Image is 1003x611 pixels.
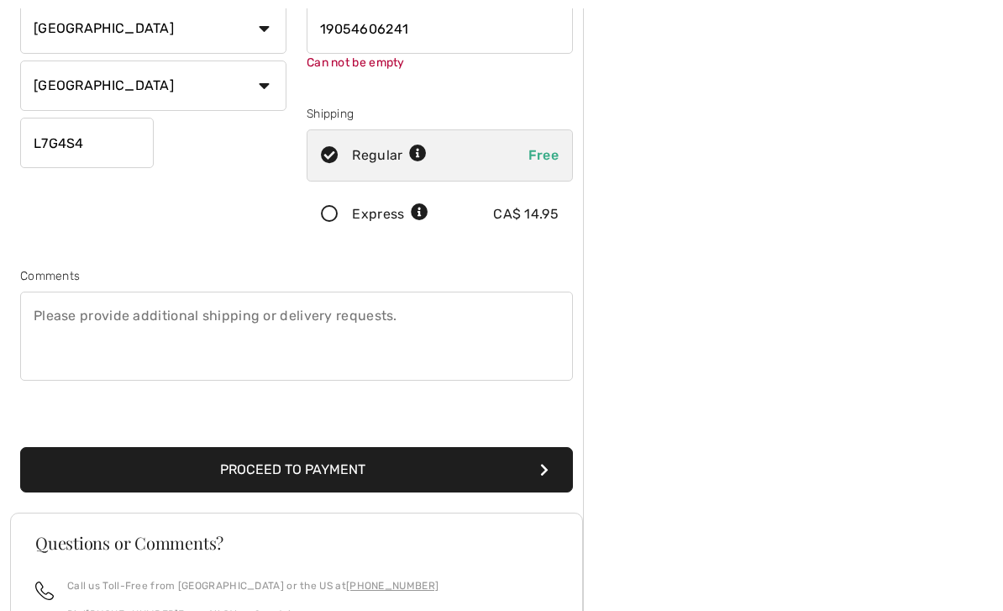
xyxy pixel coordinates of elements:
input: Zip/Postal Code [20,118,154,168]
div: Express [352,204,428,224]
a: [PHONE_NUMBER] [346,580,438,592]
img: call [35,582,54,600]
div: CA$ 14.95 [493,204,559,224]
div: Can not be empty [307,54,573,71]
div: Shipping [307,105,573,123]
button: Proceed to Payment [20,447,573,492]
p: Call us Toll-Free from [GEOGRAPHIC_DATA] or the US at [67,578,438,593]
div: Regular [352,145,427,166]
h3: Questions or Comments? [35,535,558,551]
span: Free [528,147,559,163]
div: Comments [20,267,573,285]
input: Mobile [307,3,573,54]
